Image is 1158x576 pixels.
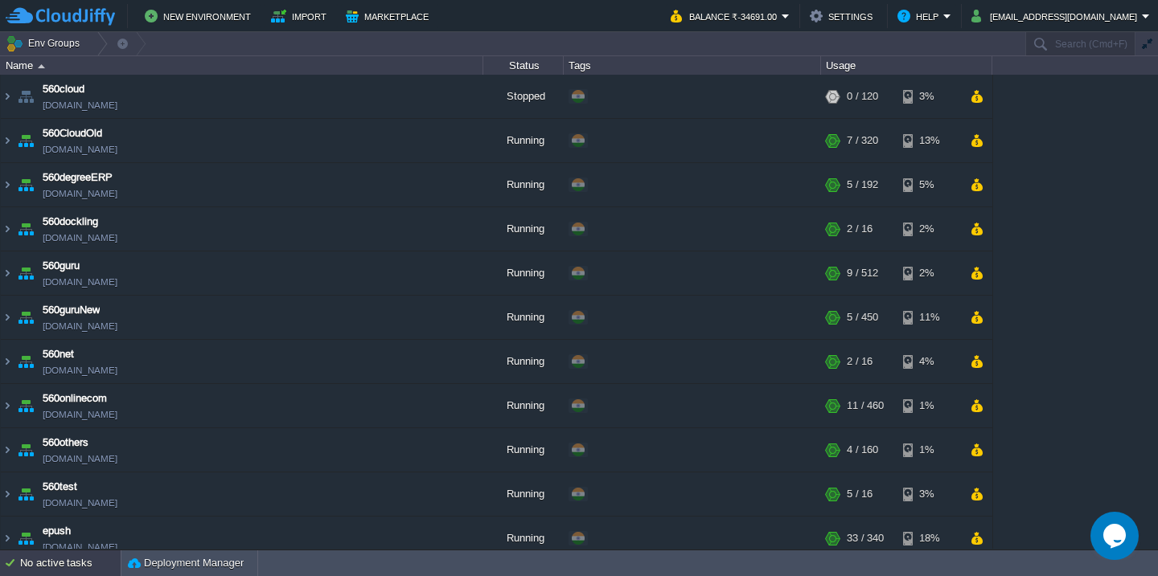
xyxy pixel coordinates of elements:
[1,340,14,383] img: AMDAwAAAACH5BAEAAAAALAAAAAABAAEAAAICRAEAOw==
[1,517,14,560] img: AMDAwAAAACH5BAEAAAAALAAAAAABAAEAAAICRAEAOw==
[903,340,955,383] div: 4%
[20,550,121,576] div: No active tasks
[14,517,37,560] img: AMDAwAAAACH5BAEAAAAALAAAAAABAAEAAAICRAEAOw==
[847,207,873,251] div: 2 / 16
[6,6,115,27] img: CloudJiffy
[43,258,80,274] a: 560guru
[2,56,482,75] div: Name
[671,6,782,26] button: Balance ₹-34691.00
[903,428,955,472] div: 1%
[847,251,878,295] div: 9 / 512
[903,472,955,516] div: 3%
[43,302,100,318] a: 560guruNew
[43,406,117,423] a: [DOMAIN_NAME]
[483,384,564,427] div: Running
[903,119,955,162] div: 13%
[43,81,84,97] a: 560cloud
[903,384,955,427] div: 1%
[14,75,37,118] img: AMDAwAAAACH5BAEAAAAALAAAAAABAAEAAAICRAEAOw==
[483,251,564,295] div: Running
[43,318,117,334] a: [DOMAIN_NAME]
[847,428,878,472] div: 4 / 160
[1090,512,1142,560] iframe: chat widget
[43,495,117,511] a: [DOMAIN_NAME]
[1,207,14,251] img: AMDAwAAAACH5BAEAAAAALAAAAAABAAEAAAICRAEAOw==
[14,119,37,162] img: AMDAwAAAACH5BAEAAAAALAAAAAABAAEAAAICRAEAOw==
[43,451,117,467] a: [DOMAIN_NAME]
[14,384,37,427] img: AMDAwAAAACH5BAEAAAAALAAAAAABAAEAAAICRAEAOw==
[271,6,331,26] button: Import
[903,517,955,560] div: 18%
[43,125,102,141] a: 560CloudOld
[1,384,14,427] img: AMDAwAAAACH5BAEAAAAALAAAAAABAAEAAAICRAEAOw==
[43,186,117,202] a: [DOMAIN_NAME]
[897,6,943,26] button: Help
[483,517,564,560] div: Running
[43,214,98,230] a: 560dockling
[38,64,45,68] img: AMDAwAAAACH5BAEAAAAALAAAAAABAAEAAAICRAEAOw==
[483,119,564,162] div: Running
[483,75,564,118] div: Stopped
[1,296,14,339] img: AMDAwAAAACH5BAEAAAAALAAAAAABAAEAAAICRAEAOw==
[847,296,878,339] div: 5 / 450
[903,296,955,339] div: 11%
[43,523,71,539] a: epush
[14,428,37,472] img: AMDAwAAAACH5BAEAAAAALAAAAAABAAEAAAICRAEAOw==
[847,340,873,383] div: 2 / 16
[903,75,955,118] div: 3%
[43,435,88,451] a: 560others
[14,472,37,516] img: AMDAwAAAACH5BAEAAAAALAAAAAABAAEAAAICRAEAOw==
[43,346,74,362] a: 560net
[43,274,117,290] a: [DOMAIN_NAME]
[822,56,992,75] div: Usage
[1,472,14,516] img: AMDAwAAAACH5BAEAAAAALAAAAAABAAEAAAICRAEAOw==
[847,384,884,427] div: 11 / 460
[43,141,117,157] a: [DOMAIN_NAME]
[14,296,37,339] img: AMDAwAAAACH5BAEAAAAALAAAAAABAAEAAAICRAEAOw==
[43,170,113,186] a: 560degreeERP
[14,163,37,206] img: AMDAwAAAACH5BAEAAAAALAAAAAABAAEAAAICRAEAOw==
[483,163,564,206] div: Running
[43,479,77,495] a: 560test
[1,428,14,472] img: AMDAwAAAACH5BAEAAAAALAAAAAABAAEAAAICRAEAOw==
[483,428,564,472] div: Running
[810,6,877,26] button: Settings
[43,230,117,246] span: [DOMAIN_NAME]
[43,97,117,113] a: [DOMAIN_NAME]
[14,340,37,383] img: AMDAwAAAACH5BAEAAAAALAAAAAABAAEAAAICRAEAOw==
[346,6,433,26] button: Marketplace
[483,340,564,383] div: Running
[903,163,955,206] div: 5%
[483,296,564,339] div: Running
[903,251,955,295] div: 2%
[1,163,14,206] img: AMDAwAAAACH5BAEAAAAALAAAAAABAAEAAAICRAEAOw==
[43,390,107,406] a: 560onlinecom
[847,472,873,516] div: 5 / 16
[14,251,37,295] img: AMDAwAAAACH5BAEAAAAALAAAAAABAAEAAAICRAEAOw==
[484,56,563,75] div: Status
[145,6,256,26] button: New Environment
[847,75,878,118] div: 0 / 120
[847,119,878,162] div: 7 / 320
[128,555,244,571] button: Deployment Manager
[6,32,85,55] button: Env Groups
[847,163,878,206] div: 5 / 192
[483,207,564,251] div: Running
[1,75,14,118] img: AMDAwAAAACH5BAEAAAAALAAAAAABAAEAAAICRAEAOw==
[43,362,117,378] a: [DOMAIN_NAME]
[903,207,955,251] div: 2%
[565,56,820,75] div: Tags
[971,6,1142,26] button: [EMAIL_ADDRESS][DOMAIN_NAME]
[847,517,884,560] div: 33 / 340
[14,207,37,251] img: AMDAwAAAACH5BAEAAAAALAAAAAABAAEAAAICRAEAOw==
